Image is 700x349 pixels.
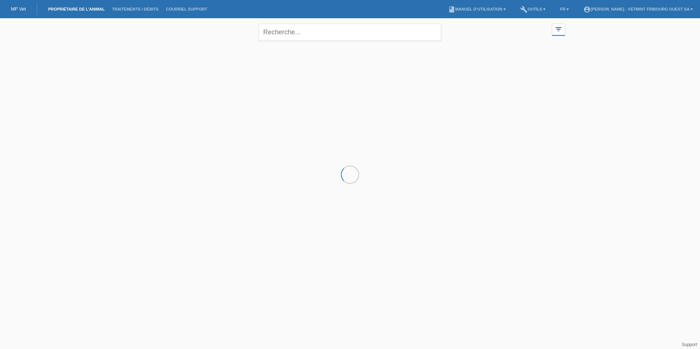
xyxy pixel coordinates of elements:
i: book [448,6,455,13]
a: Traitements / débits [108,7,162,11]
input: Recherche... [259,24,441,41]
i: build [520,6,528,13]
a: FR ▾ [556,7,572,11]
a: Courriel Support [162,7,211,11]
a: Propriétaire de l’animal [44,7,108,11]
a: Support [682,342,697,347]
i: account_circle [583,6,591,13]
i: filter_list [555,25,563,33]
a: account_circle[PERSON_NAME] - Vetmint Fribourg Ouest SA ▾ [580,7,696,11]
a: buildOutils ▾ [517,7,549,11]
a: MF Vet [11,6,26,12]
a: bookManuel d’utilisation ▾ [444,7,509,11]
